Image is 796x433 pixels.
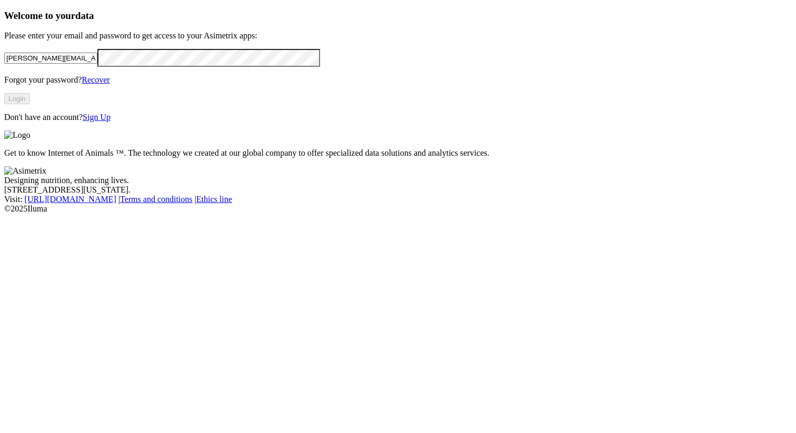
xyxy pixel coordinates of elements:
a: Recover [82,75,110,84]
p: Forgot your password? [4,75,792,85]
img: Asimetrix [4,166,46,176]
a: [URL][DOMAIN_NAME] [25,195,116,204]
input: Your email [4,53,97,64]
div: Designing nutrition, enhancing lives. [4,176,792,185]
div: Visit : | | [4,195,792,204]
p: Get to know Internet of Animals ™. The technology we created at our global company to offer speci... [4,148,792,158]
p: Don't have an account? [4,113,792,122]
span: data [75,10,94,21]
img: Logo [4,130,31,140]
a: Ethics line [196,195,232,204]
button: Login [4,93,30,104]
div: [STREET_ADDRESS][US_STATE]. [4,185,792,195]
h3: Welcome to your [4,10,792,22]
a: Terms and conditions [120,195,193,204]
div: © 2025 Iluma [4,204,792,214]
p: Please enter your email and password to get access to your Asimetrix apps: [4,31,792,41]
a: Sign Up [83,113,111,122]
